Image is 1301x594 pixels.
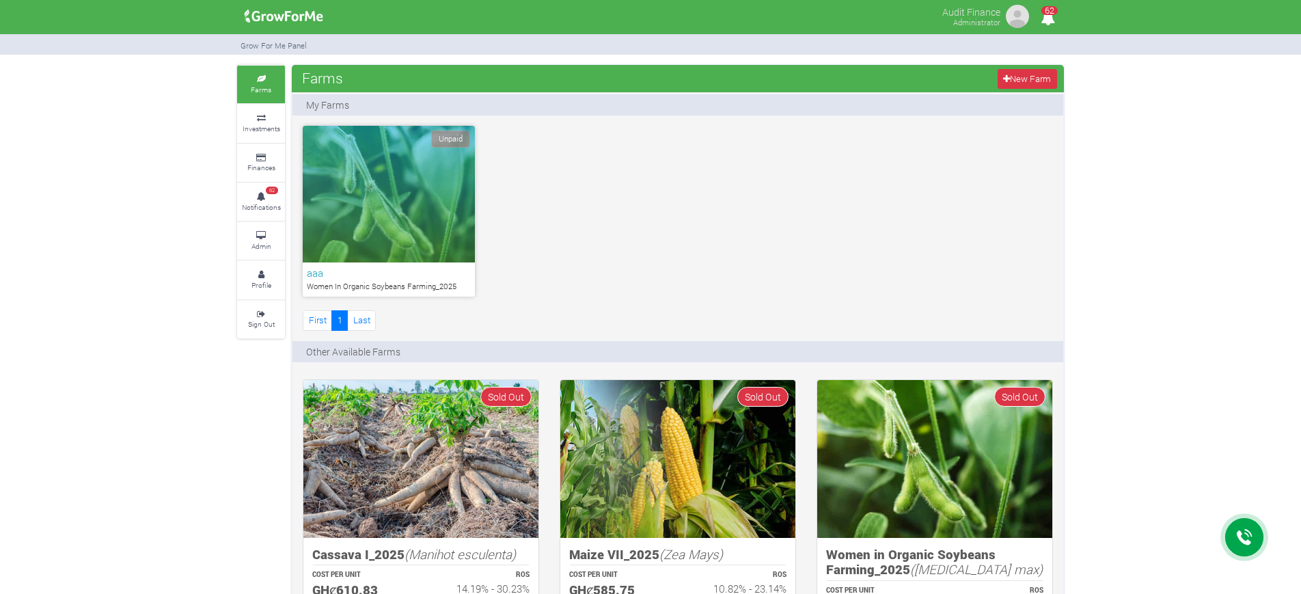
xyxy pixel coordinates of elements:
h5: Maize VII_2025 [569,547,786,563]
a: 62 Notifications [237,183,285,221]
a: Admin [237,222,285,260]
a: Finances [237,144,285,182]
small: Grow For Me Panel [241,40,307,51]
p: Other Available Farms [306,345,400,359]
small: Sign Out [248,319,275,329]
img: growforme image [1004,3,1031,30]
p: My Farms [306,98,349,112]
img: growforme image [240,3,328,30]
span: Sold Out [737,387,789,407]
img: growforme image [560,380,795,538]
img: growforme image [303,380,538,538]
img: growforme image [817,380,1052,538]
p: ROS [690,570,786,580]
span: Sold Out [994,387,1045,407]
p: Audit Finance [942,3,1000,19]
i: (Manihot esculenta) [405,545,516,563]
span: Unpaid [431,131,470,148]
p: ROS [433,570,530,580]
h5: Cassava I_2025 [312,547,530,563]
i: ([MEDICAL_DATA] max) [910,561,1043,578]
a: 62 [1035,13,1061,26]
a: Sign Out [237,301,285,338]
small: Administrator [953,17,1000,27]
p: COST PER UNIT [569,570,666,580]
small: Farms [251,85,271,94]
i: Notifications [1035,3,1061,33]
span: Farms [299,64,346,92]
p: COST PER UNIT [312,570,409,580]
i: (Zea Mays) [659,545,723,563]
nav: Page Navigation [303,310,376,330]
small: Profile [251,280,271,290]
h5: Women in Organic Soybeans Farming_2025 [826,547,1043,578]
h6: aaa [307,267,471,279]
span: 62 [1041,6,1058,15]
a: Farms [237,66,285,103]
p: Women In Organic Soybeans Farming_2025 [307,281,471,293]
a: Profile [237,261,285,299]
small: Admin [251,241,271,251]
a: New Farm [998,69,1057,89]
a: Unpaid aaa Women In Organic Soybeans Farming_2025 [303,126,475,297]
a: Last [347,310,376,330]
span: Sold Out [480,387,532,407]
small: Finances [247,163,275,172]
a: First [303,310,332,330]
small: Investments [243,124,280,133]
small: Notifications [242,202,281,212]
span: 62 [266,187,278,195]
a: 1 [331,310,348,330]
a: Investments [237,105,285,142]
